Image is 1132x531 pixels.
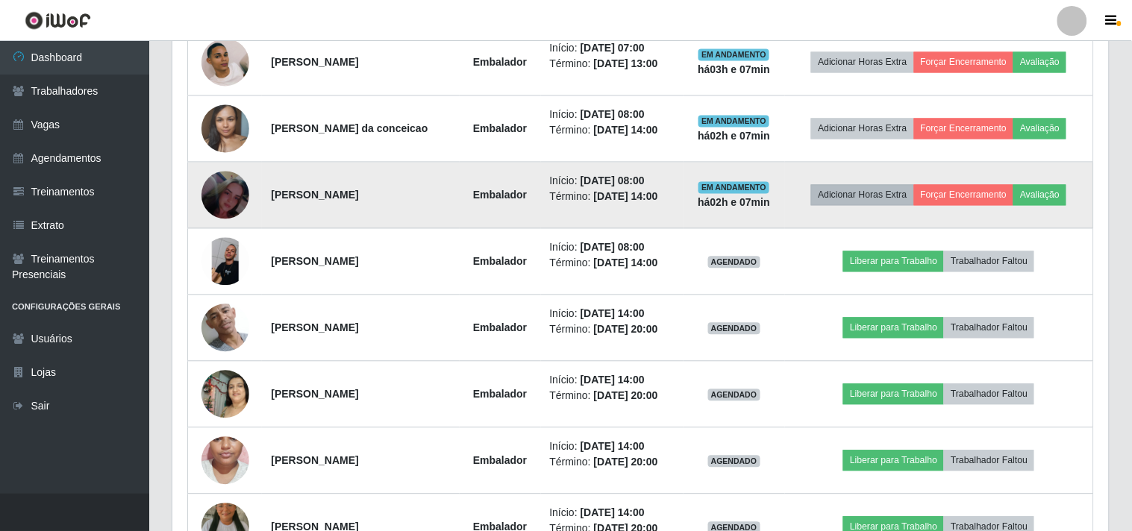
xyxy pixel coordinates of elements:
[811,185,913,206] button: Adicionar Horas Extra
[914,185,1014,206] button: Forçar Encerramento
[594,125,658,136] time: [DATE] 14:00
[550,189,675,205] li: Término:
[811,52,913,73] button: Adicionar Horas Extra
[201,20,249,105] img: 1745585720704.jpeg
[594,324,658,336] time: [DATE] 20:00
[581,374,645,386] time: [DATE] 14:00
[550,41,675,57] li: Início:
[581,175,645,187] time: [DATE] 08:00
[473,389,527,400] strong: Embalador
[550,174,675,189] li: Início:
[550,57,675,72] li: Término:
[271,322,358,334] strong: [PERSON_NAME]
[201,362,249,426] img: 1707916036047.jpeg
[708,456,760,468] span: AGENDADO
[581,43,645,54] time: [DATE] 07:00
[594,191,658,203] time: [DATE] 14:00
[473,256,527,268] strong: Embalador
[698,182,769,194] span: EM ANDAMENTO
[473,123,527,135] strong: Embalador
[944,384,1034,405] button: Trabalhador Faltou
[1013,119,1066,139] button: Avaliação
[550,240,675,256] li: Início:
[581,507,645,519] time: [DATE] 14:00
[594,58,658,70] time: [DATE] 13:00
[914,119,1014,139] button: Forçar Encerramento
[944,318,1034,339] button: Trabalhador Faltou
[698,131,770,142] strong: há 02 h e 07 min
[271,389,358,400] strong: [PERSON_NAME]
[271,256,358,268] strong: [PERSON_NAME]
[550,307,675,322] li: Início:
[550,123,675,139] li: Término:
[473,322,527,334] strong: Embalador
[473,189,527,201] strong: Embalador
[201,153,249,238] img: 1750085775570.jpeg
[698,116,769,128] span: EM ANDAMENTO
[914,52,1014,73] button: Forçar Encerramento
[473,455,527,467] strong: Embalador
[271,189,358,201] strong: [PERSON_NAME]
[843,251,944,272] button: Liberar para Trabalho
[944,251,1034,272] button: Trabalhador Faltou
[594,390,658,402] time: [DATE] 20:00
[581,308,645,320] time: [DATE] 14:00
[550,455,675,471] li: Término:
[843,318,944,339] button: Liberar para Trabalho
[201,408,249,514] img: 1713530929914.jpeg
[550,256,675,271] li: Término:
[708,257,760,268] span: AGENDADO
[473,57,527,69] strong: Embalador
[811,119,913,139] button: Adicionar Horas Extra
[843,450,944,471] button: Liberar para Trabalho
[550,506,675,521] li: Início:
[1013,52,1066,73] button: Avaliação
[708,323,760,335] span: AGENDADO
[698,197,770,209] strong: há 02 h e 07 min
[25,11,91,30] img: CoreUI Logo
[581,109,645,121] time: [DATE] 08:00
[698,49,769,61] span: EM ANDAMENTO
[1013,185,1066,206] button: Avaliação
[550,373,675,389] li: Início:
[271,455,358,467] strong: [PERSON_NAME]
[594,257,658,269] time: [DATE] 14:00
[594,456,658,468] time: [DATE] 20:00
[550,322,675,338] li: Término:
[201,238,249,286] img: 1753549849185.jpeg
[201,275,249,381] img: 1703894885814.jpeg
[550,107,675,123] li: Início:
[201,76,249,183] img: 1752311945610.jpeg
[271,123,428,135] strong: [PERSON_NAME] da conceicao
[271,57,358,69] strong: [PERSON_NAME]
[550,439,675,455] li: Início:
[843,384,944,405] button: Liberar para Trabalho
[708,389,760,401] span: AGENDADO
[581,242,645,254] time: [DATE] 08:00
[550,389,675,404] li: Término:
[944,450,1034,471] button: Trabalhador Faltou
[698,64,770,76] strong: há 03 h e 07 min
[581,441,645,453] time: [DATE] 14:00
